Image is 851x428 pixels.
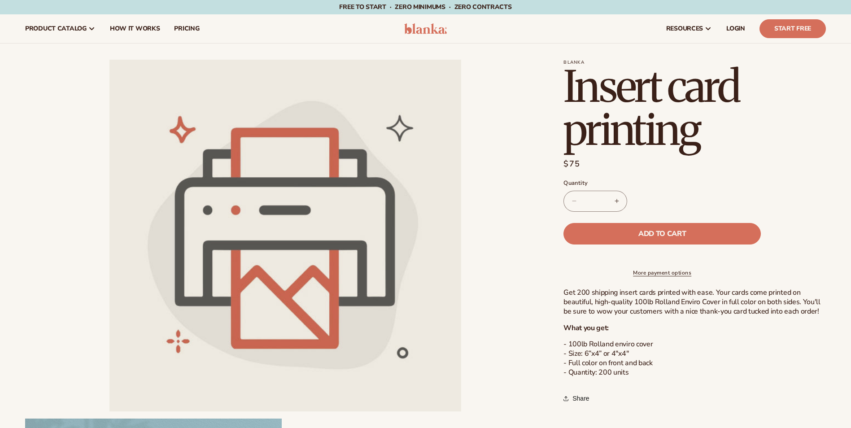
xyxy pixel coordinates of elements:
a: LOGIN [719,14,752,43]
label: Quantity [563,179,761,188]
img: logo [404,23,447,34]
span: How It Works [110,25,160,32]
span: $75 [563,158,580,170]
span: Add to cart [638,230,686,237]
button: Share [563,389,592,408]
button: Add to cart [563,223,761,245]
strong: What you get: [563,323,609,333]
span: Free to start · ZERO minimums · ZERO contracts [339,3,511,11]
span: pricing [174,25,199,32]
a: product catalog [18,14,103,43]
a: More payment options [563,269,761,277]
a: resources [659,14,719,43]
span: LOGIN [726,25,745,32]
a: Start Free [759,19,826,38]
p: - 100lb Rolland enviro cover - Size: 6”x4” or 4"x4" - Full color on front and back - Quantity: 20... [563,340,826,377]
h1: Insert card printing [563,65,826,151]
a: pricing [167,14,206,43]
p: Get 200 shipping insert cards printed with ease. Your cards come printed on beautiful, high-quali... [563,288,826,316]
span: product catalog [25,25,87,32]
span: resources [666,25,703,32]
a: How It Works [103,14,167,43]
